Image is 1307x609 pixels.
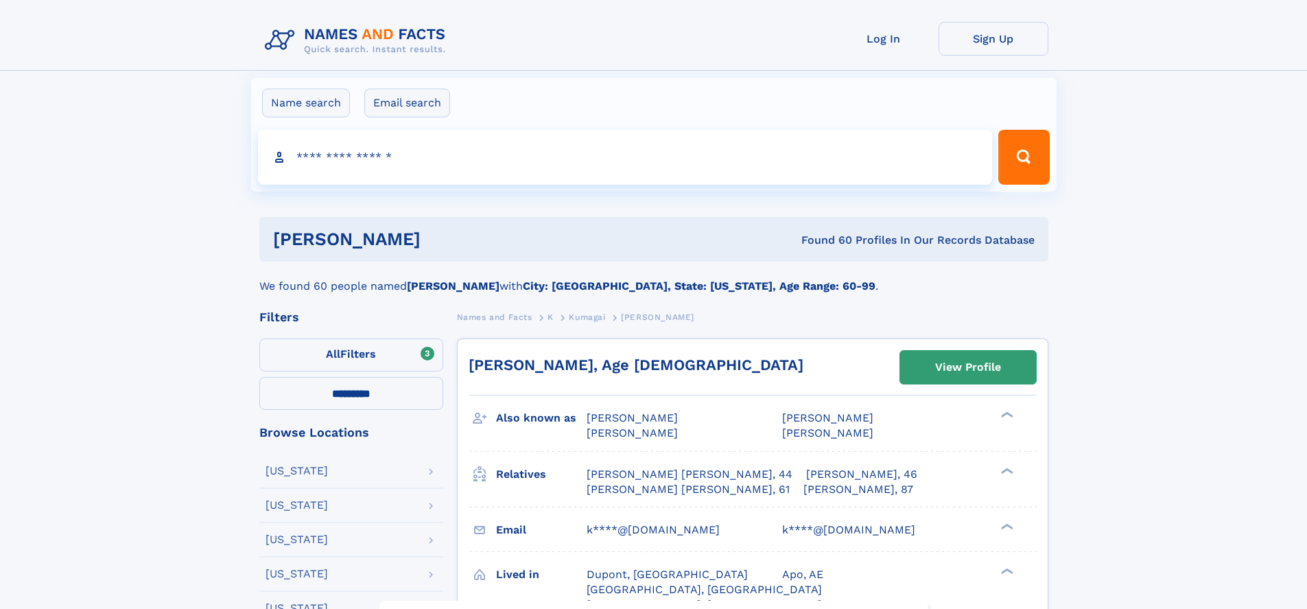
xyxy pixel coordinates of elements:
[259,22,457,59] img: Logo Names and Facts
[587,568,748,581] span: Dupont, [GEOGRAPHIC_DATA]
[326,347,340,360] span: All
[900,351,1036,384] a: View Profile
[266,534,328,545] div: [US_STATE]
[782,568,823,581] span: Apo, AE
[587,467,792,482] a: [PERSON_NAME] [PERSON_NAME], 44
[469,356,803,374] a: [PERSON_NAME], Age [DEMOGRAPHIC_DATA]
[803,482,913,497] a: [PERSON_NAME], 87
[258,130,993,185] input: search input
[587,482,790,497] a: [PERSON_NAME] [PERSON_NAME], 61
[587,426,678,439] span: [PERSON_NAME]
[998,130,1049,185] button: Search Button
[547,308,554,325] a: K
[266,500,328,511] div: [US_STATE]
[259,338,443,371] label: Filters
[782,426,873,439] span: [PERSON_NAME]
[569,312,605,322] span: Kumagai
[266,568,328,579] div: [US_STATE]
[782,411,873,424] span: [PERSON_NAME]
[998,522,1014,531] div: ❯
[496,563,587,586] h3: Lived in
[457,308,532,325] a: Names and Facts
[547,312,554,322] span: K
[621,312,694,322] span: [PERSON_NAME]
[939,22,1048,56] a: Sign Up
[569,308,605,325] a: Kumagai
[259,426,443,439] div: Browse Locations
[266,466,328,476] div: [US_STATE]
[364,89,450,117] label: Email search
[829,22,939,56] a: Log In
[262,89,350,117] label: Name search
[496,463,587,486] h3: Relatives
[587,583,822,596] span: [GEOGRAPHIC_DATA], [GEOGRAPHIC_DATA]
[273,231,611,248] h1: [PERSON_NAME]
[611,233,1035,248] div: Found 60 Profiles In Our Records Database
[998,566,1014,575] div: ❯
[523,279,875,292] b: City: [GEOGRAPHIC_DATA], State: [US_STATE], Age Range: 60-99
[587,411,678,424] span: [PERSON_NAME]
[998,411,1014,420] div: ❯
[496,518,587,542] h3: Email
[259,262,1048,295] div: We found 60 people named with .
[935,352,1001,383] div: View Profile
[998,466,1014,475] div: ❯
[407,279,499,292] b: [PERSON_NAME]
[259,311,443,323] div: Filters
[496,406,587,430] h3: Also known as
[806,467,917,482] a: [PERSON_NAME], 46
